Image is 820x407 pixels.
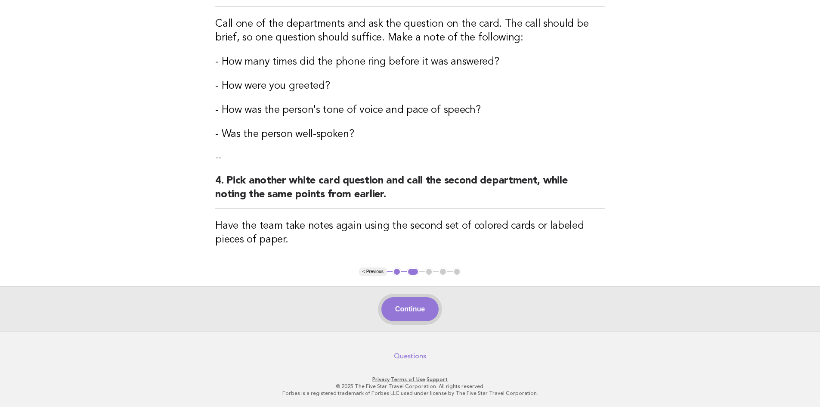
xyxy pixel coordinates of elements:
[215,55,605,69] h3: - How many times did the phone ring before it was answered?
[215,17,605,45] h3: Call one of the departments and ask the question on the card. The call should be brief, so one qu...
[393,267,401,276] button: 1
[147,383,674,390] p: © 2025 The Five Star Travel Corporation. All rights reserved.
[359,267,387,276] button: < Previous
[147,376,674,383] p: · ·
[215,174,605,209] h2: 4. Pick another white card question and call the second department, while noting the same points ...
[215,127,605,141] h3: - Was the person well-spoken?
[391,376,425,382] a: Terms of Use
[394,352,426,360] a: Questions
[215,79,605,93] h3: - How were you greeted?
[215,103,605,117] h3: - How was the person's tone of voice and pace of speech?
[407,267,419,276] button: 2
[147,390,674,397] p: Forbes is a registered trademark of Forbes LLC used under license by The Five Star Travel Corpora...
[215,152,605,164] p: --
[372,376,390,382] a: Privacy
[427,376,448,382] a: Support
[381,297,439,321] button: Continue
[215,219,605,247] h3: Have the team take notes again using the second set of colored cards or labeled pieces of paper.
